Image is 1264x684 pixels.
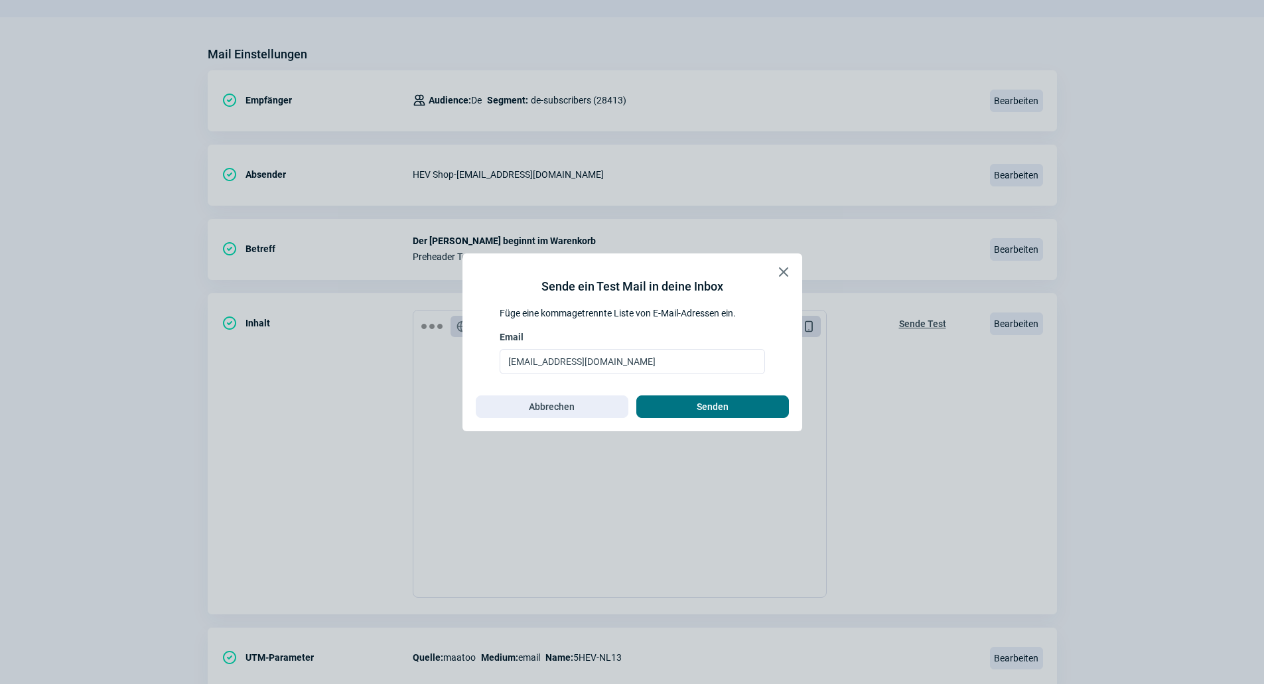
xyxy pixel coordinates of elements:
[476,395,628,418] button: Abbrechen
[500,349,765,374] input: Email
[500,307,765,320] div: Füge eine kommagetrennte Liste von E-Mail-Adressen ein.
[541,277,723,296] div: Sende ein Test Mail in deine Inbox
[500,330,524,344] span: Email
[529,396,575,417] span: Abbrechen
[636,395,789,418] button: Senden
[697,396,729,417] span: Senden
